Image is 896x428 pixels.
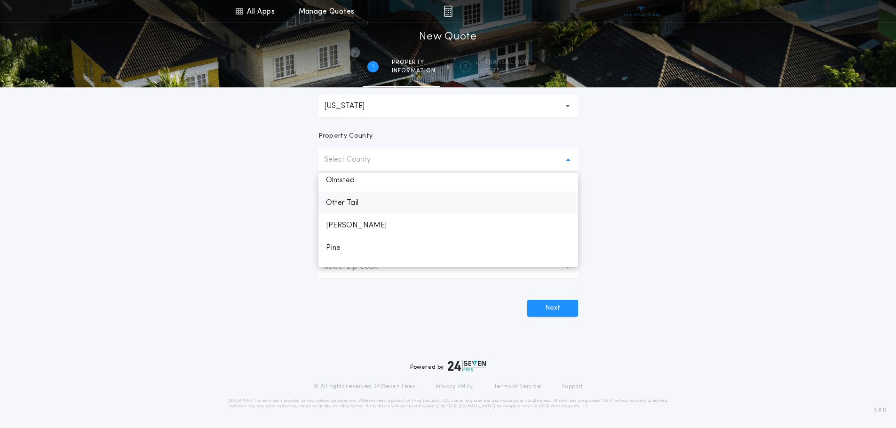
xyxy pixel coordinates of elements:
[874,406,887,414] span: 3.8.0
[228,398,668,409] p: DISCLAIMER: This estimate is provided for informational purposes only. 24|Seven Fees, a product o...
[318,169,578,192] p: Olmsted
[318,259,578,282] p: Pipestone
[562,383,583,390] a: Support
[324,154,386,165] p: Select County
[464,63,467,70] h2: 2
[392,67,436,75] span: information
[324,101,380,112] p: [US_STATE]
[436,383,473,390] a: Privacy Policy
[318,214,578,237] p: [PERSON_NAME]
[318,132,373,141] p: Property County
[318,237,578,259] p: Pine
[392,59,436,66] span: Property
[624,7,659,16] img: vs-icon
[372,63,374,70] h2: 1
[318,256,578,278] button: Select Zip Code
[484,67,529,75] span: details
[313,383,415,390] p: © All rights reserved. 24|Seven Fees
[318,95,578,117] button: [US_STATE]
[419,30,476,45] h1: New Quote
[449,405,495,408] a: [URL][DOMAIN_NAME]
[410,360,486,372] div: Powered by
[527,300,578,317] button: Next
[444,6,452,17] img: img
[318,148,578,171] button: Select County
[324,261,393,272] p: Select Zip Code
[448,360,486,372] img: logo
[484,59,529,66] span: Transaction
[494,383,541,390] a: Terms of Service
[318,173,578,267] ul: Select County
[318,192,578,214] p: Otter Tail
